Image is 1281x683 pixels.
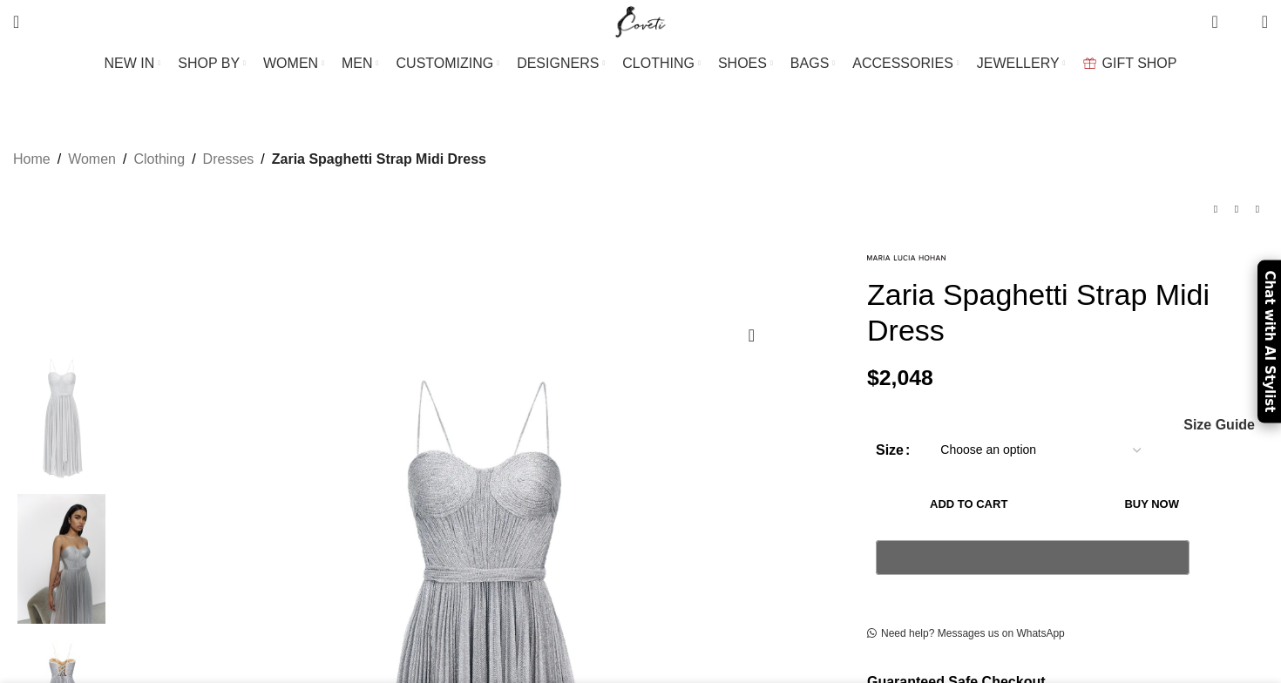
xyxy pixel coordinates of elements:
[133,148,185,171] a: Clothing
[977,55,1060,71] span: JEWELLERY
[1183,418,1255,432] a: Size Guide
[1247,199,1268,220] a: Next product
[867,627,1065,641] a: Need help? Messages us on WhatsApp
[396,46,500,81] a: CUSTOMIZING
[852,55,953,71] span: ACCESSORIES
[263,55,318,71] span: WOMEN
[718,55,767,71] span: SHOES
[867,366,879,389] span: $
[13,148,486,171] nav: Breadcrumb
[852,46,959,81] a: ACCESSORIES
[105,46,161,81] a: NEW IN
[790,55,829,71] span: BAGS
[1205,199,1226,220] a: Previous product
[13,148,51,171] a: Home
[867,255,945,260] img: Maria Lucia Hohan
[1213,9,1226,22] span: 0
[178,55,240,71] span: SHOP BY
[876,540,1189,575] button: Pay with GPay
[1083,57,1096,69] img: GiftBag
[1235,17,1248,30] span: 0
[867,366,933,389] bdi: 2,048
[622,55,695,71] span: CLOTHING
[977,46,1066,81] a: JEWELLERY
[1183,418,1255,432] span: Size Guide
[9,355,115,485] img: Maria Lucia Hohan gown
[1083,46,1177,81] a: GIFT SHOP
[263,46,324,81] a: WOMEN
[4,4,28,39] a: Search
[517,55,599,71] span: DESIGNERS
[876,486,1061,523] button: Add to cart
[622,46,701,81] a: CLOTHING
[4,46,1277,81] div: Main navigation
[178,46,246,81] a: SHOP BY
[1231,4,1249,39] div: My Wishlist
[272,148,486,171] span: Zaria Spaghetti Strap Midi Dress
[612,13,670,28] a: Site logo
[790,46,835,81] a: BAGS
[9,494,115,625] img: Maria Lucia Hohan Dresses
[105,55,155,71] span: NEW IN
[203,148,254,171] a: Dresses
[517,46,605,81] a: DESIGNERS
[396,55,494,71] span: CUSTOMIZING
[1070,486,1233,523] button: Buy now
[718,46,773,81] a: SHOES
[68,148,116,171] a: Women
[872,585,1193,592] iframe: Secure express checkout frame
[1203,4,1226,39] a: 0
[876,439,910,462] label: Size
[867,277,1268,348] h1: Zaria Spaghetti Strap Midi Dress
[342,46,378,81] a: MEN
[1102,55,1177,71] span: GIFT SHOP
[342,55,373,71] span: MEN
